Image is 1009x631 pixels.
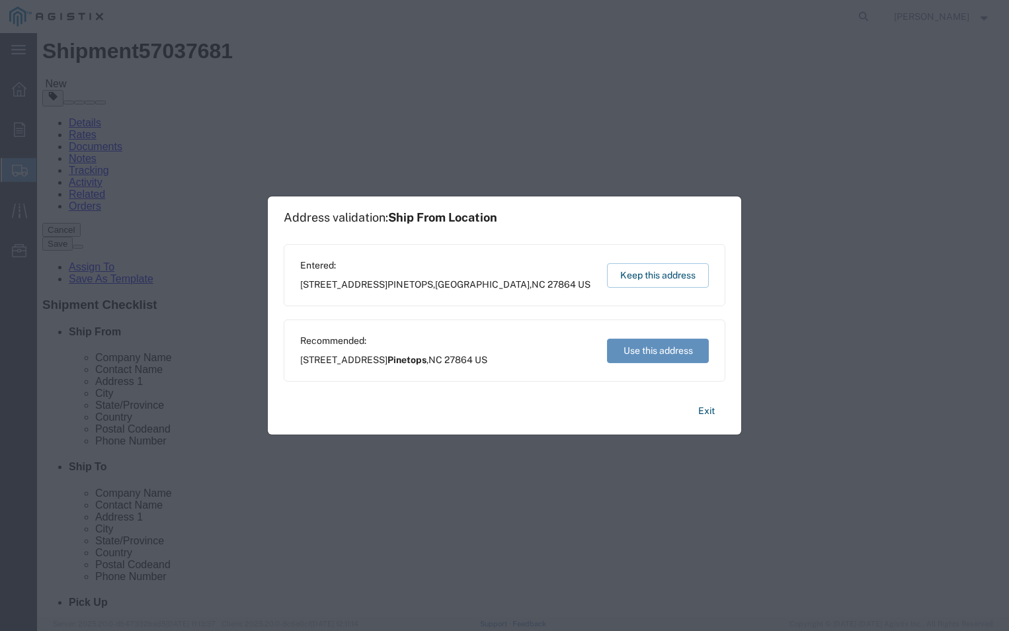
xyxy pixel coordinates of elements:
[387,355,426,365] span: Pinetops
[387,279,530,290] span: PINETOPS,[GEOGRAPHIC_DATA]
[475,355,487,365] span: US
[300,334,487,348] span: Recommended:
[578,279,590,290] span: US
[428,355,442,365] span: NC
[300,353,487,367] span: [STREET_ADDRESS] ,
[547,279,576,290] span: 27864
[444,355,473,365] span: 27864
[607,263,709,288] button: Keep this address
[300,278,590,292] span: [STREET_ADDRESS] ,
[284,210,497,225] h1: Address validation:
[688,400,725,423] button: Exit
[388,210,497,224] span: Ship From Location
[532,279,545,290] span: NC
[300,259,590,273] span: Entered:
[607,339,709,363] button: Use this address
